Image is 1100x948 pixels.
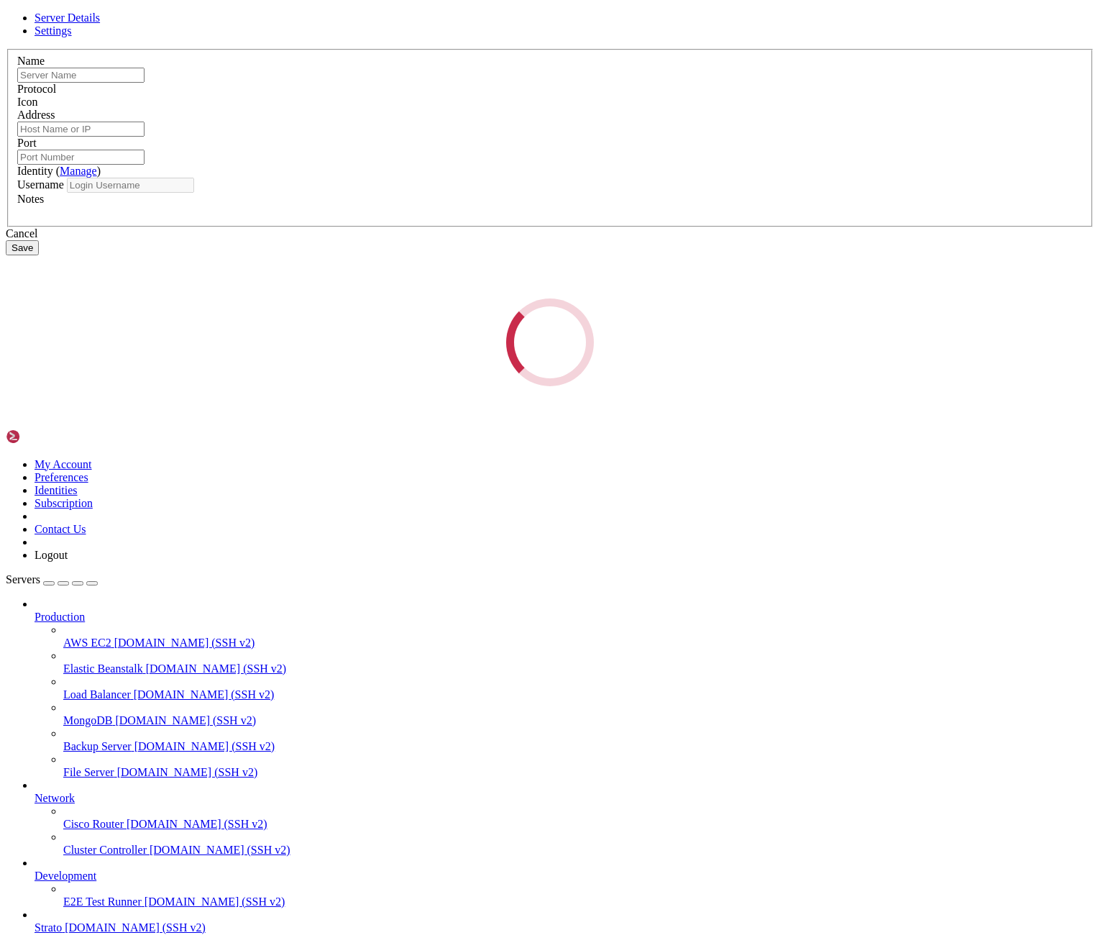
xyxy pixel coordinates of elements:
span: [DOMAIN_NAME] (SSH v2) [114,637,255,649]
li: Cisco Router [DOMAIN_NAME] (SSH v2) [63,805,1094,831]
button: Save [6,240,39,255]
label: Name [17,55,45,67]
a: Development [35,870,1094,883]
input: Login Username [67,178,194,193]
a: Server Details [35,12,100,24]
a: Servers [6,573,98,585]
li: Development [35,857,1094,908]
span: ( ) [56,165,101,177]
span: Backup Server [63,740,132,752]
li: AWS EC2 [DOMAIN_NAME] (SSH v2) [63,624,1094,650]
span: E2E Test Runner [63,895,142,908]
a: E2E Test Runner [DOMAIN_NAME] (SSH v2) [63,895,1094,908]
span: [DOMAIN_NAME] (SSH v2) [134,688,275,701]
span: AWS EC2 [63,637,111,649]
a: Cluster Controller [DOMAIN_NAME] (SSH v2) [63,844,1094,857]
a: Manage [60,165,97,177]
span: Cisco Router [63,818,124,830]
label: Notes [17,193,44,205]
label: Protocol [17,83,56,95]
a: My Account [35,458,92,470]
span: [DOMAIN_NAME] (SSH v2) [115,714,256,726]
span: [DOMAIN_NAME] (SSH v2) [145,895,285,908]
span: Development [35,870,96,882]
label: Port [17,137,37,149]
li: Network [35,779,1094,857]
span: MongoDB [63,714,112,726]
span: [DOMAIN_NAME] (SSH v2) [134,740,275,752]
span: [DOMAIN_NAME] (SSH v2) [127,818,267,830]
span: Servers [6,573,40,585]
label: Address [17,109,55,121]
li: File Server [DOMAIN_NAME] (SSH v2) [63,753,1094,779]
a: Settings [35,24,72,37]
div: (69, 1) [424,18,430,30]
a: Production [35,611,1094,624]
span: Strato [35,921,62,934]
a: MongoDB [DOMAIN_NAME] (SSH v2) [63,714,1094,727]
li: E2E Test Runner [DOMAIN_NAME] (SSH v2) [63,883,1094,908]
span: File Server [63,766,114,778]
span: Cluster Controller [63,844,147,856]
li: Cluster Controller [DOMAIN_NAME] (SSH v2) [63,831,1094,857]
x-row: [EMAIL_ADDRESS][DOMAIN_NAME]@[DOMAIN_NAME]'s password: [6,18,912,30]
a: Cisco Router [DOMAIN_NAME] (SSH v2) [63,818,1094,831]
li: Load Balancer [DOMAIN_NAME] (SSH v2) [63,675,1094,701]
span: [DOMAIN_NAME] (SSH v2) [146,662,287,675]
span: Production [35,611,85,623]
a: Strato [DOMAIN_NAME] (SSH v2) [35,921,1094,934]
li: Strato [DOMAIN_NAME] (SSH v2) [35,908,1094,934]
label: Username [17,178,64,191]
a: Elastic Beanstalk [DOMAIN_NAME] (SSH v2) [63,662,1094,675]
span: [DOMAIN_NAME] (SSH v2) [117,766,258,778]
a: File Server [DOMAIN_NAME] (SSH v2) [63,766,1094,779]
a: Backup Server [DOMAIN_NAME] (SSH v2) [63,740,1094,753]
div: Cancel [6,227,1094,240]
a: AWS EC2 [DOMAIN_NAME] (SSH v2) [63,637,1094,650]
label: Icon [17,96,37,108]
img: Shellngn [6,429,88,444]
span: [DOMAIN_NAME] (SSH v2) [65,921,206,934]
a: Logout [35,549,68,561]
x-row: Access denied [6,6,912,18]
input: Host Name or IP [17,122,145,137]
li: Elastic Beanstalk [DOMAIN_NAME] (SSH v2) [63,650,1094,675]
div: Loading... [500,293,600,392]
input: Port Number [17,150,145,165]
label: Identity [17,165,101,177]
span: Elastic Beanstalk [63,662,143,675]
li: Backup Server [DOMAIN_NAME] (SSH v2) [63,727,1094,753]
a: Identities [35,484,78,496]
a: Network [35,792,1094,805]
input: Server Name [17,68,145,83]
span: Network [35,792,75,804]
a: Preferences [35,471,88,483]
span: Load Balancer [63,688,131,701]
a: Load Balancer [DOMAIN_NAME] (SSH v2) [63,688,1094,701]
a: Contact Us [35,523,86,535]
li: MongoDB [DOMAIN_NAME] (SSH v2) [63,701,1094,727]
li: Production [35,598,1094,779]
span: [DOMAIN_NAME] (SSH v2) [150,844,290,856]
a: Subscription [35,497,93,509]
